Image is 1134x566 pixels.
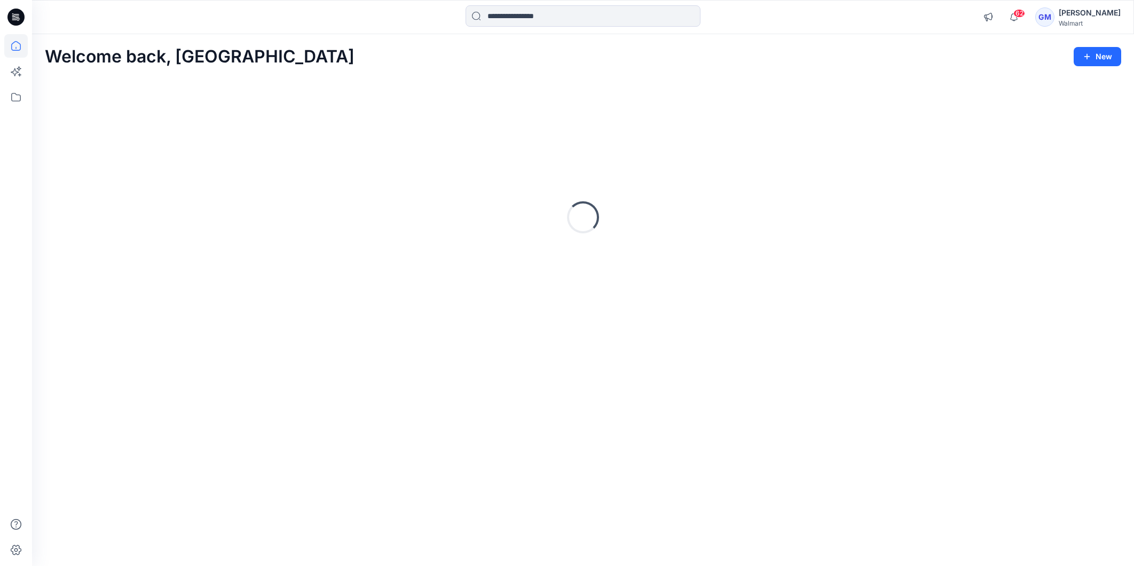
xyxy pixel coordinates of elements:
div: [PERSON_NAME] [1059,6,1121,19]
h2: Welcome back, [GEOGRAPHIC_DATA] [45,47,355,67]
span: 62 [1013,9,1025,18]
div: GM [1035,7,1054,27]
button: New [1074,47,1121,66]
div: Walmart [1059,19,1121,27]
